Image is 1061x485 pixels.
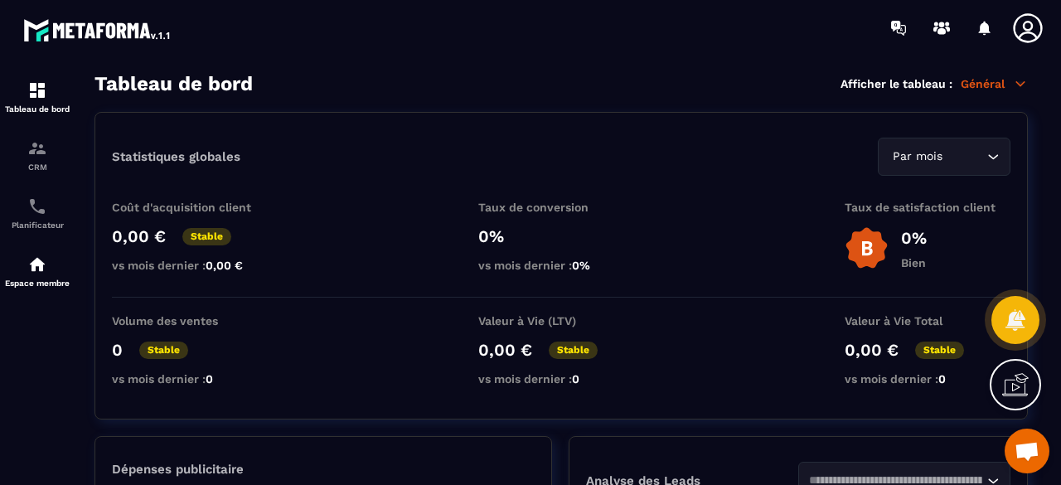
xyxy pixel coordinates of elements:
p: Valeur à Vie Total [845,314,1010,327]
p: Planificateur [4,221,70,230]
h3: Tableau de bord [94,72,253,95]
p: Bien [901,256,927,269]
p: vs mois dernier : [112,259,278,272]
span: 0 [206,372,213,386]
img: scheduler [27,196,47,216]
span: 0 [938,372,946,386]
img: b-badge-o.b3b20ee6.svg [845,226,889,270]
p: 0,00 € [112,226,166,246]
p: Coût d'acquisition client [112,201,278,214]
p: Dépenses publicitaire [112,462,535,477]
img: formation [27,138,47,158]
p: Taux de conversion [478,201,644,214]
span: 0 [572,372,579,386]
p: Taux de satisfaction client [845,201,1010,214]
p: Stable [139,342,188,359]
span: 0% [572,259,590,272]
p: Stable [549,342,598,359]
img: logo [23,15,172,45]
p: 0% [478,226,644,246]
img: automations [27,255,47,274]
input: Search for option [946,148,983,166]
p: vs mois dernier : [478,372,644,386]
p: Espace membre [4,279,70,288]
div: Search for option [878,138,1010,176]
p: Statistiques globales [112,149,240,164]
a: automationsautomationsEspace membre [4,242,70,300]
a: formationformationCRM [4,126,70,184]
a: formationformationTableau de bord [4,68,70,126]
a: schedulerschedulerPlanificateur [4,184,70,242]
p: 0,00 € [845,340,899,360]
p: Afficher le tableau : [841,77,952,90]
p: 0% [901,228,927,248]
span: Par mois [889,148,946,166]
p: Stable [182,228,231,245]
span: 0,00 € [206,259,243,272]
a: Ouvrir le chat [1005,429,1049,473]
p: Volume des ventes [112,314,278,327]
img: formation [27,80,47,100]
p: Valeur à Vie (LTV) [478,314,644,327]
p: Tableau de bord [4,104,70,114]
p: vs mois dernier : [112,372,278,386]
p: Stable [915,342,964,359]
p: vs mois dernier : [478,259,644,272]
p: CRM [4,162,70,172]
p: vs mois dernier : [845,372,1010,386]
p: Général [961,76,1028,91]
p: 0 [112,340,123,360]
p: 0,00 € [478,340,532,360]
